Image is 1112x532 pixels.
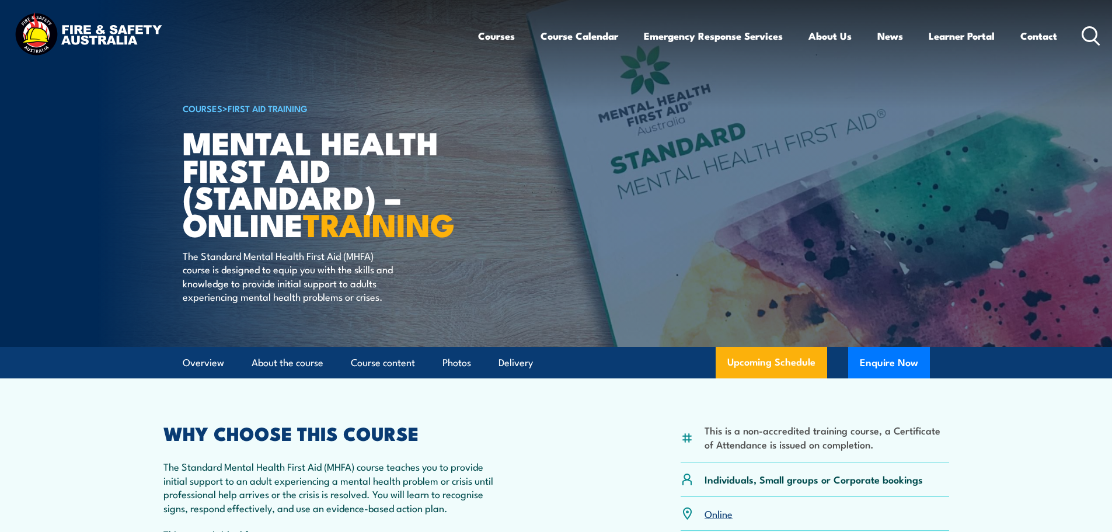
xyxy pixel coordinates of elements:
[705,423,949,451] li: This is a non-accredited training course, a Certificate of Attendance is issued on completion.
[644,20,783,51] a: Emergency Response Services
[163,425,504,441] h2: WHY CHOOSE THIS COURSE
[183,347,224,378] a: Overview
[877,20,903,51] a: News
[478,20,515,51] a: Courses
[303,199,455,248] strong: TRAINING
[848,347,930,378] button: Enquire Now
[183,249,396,304] p: The Standard Mental Health First Aid (MHFA) course is designed to equip you with the skills and k...
[183,101,471,115] h6: >
[541,20,618,51] a: Course Calendar
[705,506,733,520] a: Online
[705,472,923,486] p: Individuals, Small groups or Corporate bookings
[163,460,504,514] p: The Standard Mental Health First Aid (MHFA) course teaches you to provide initial support to an a...
[351,347,415,378] a: Course content
[183,128,471,238] h1: Mental Health First Aid (Standard) – Online
[252,347,323,378] a: About the course
[228,102,308,114] a: First Aid Training
[808,20,852,51] a: About Us
[929,20,995,51] a: Learner Portal
[716,347,827,378] a: Upcoming Schedule
[499,347,533,378] a: Delivery
[1020,20,1057,51] a: Contact
[183,102,222,114] a: COURSES
[442,347,471,378] a: Photos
